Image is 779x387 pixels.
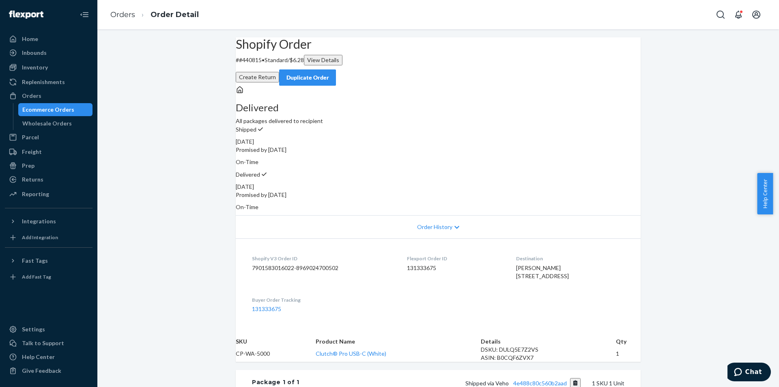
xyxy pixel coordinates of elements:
button: Create Return [236,72,279,82]
a: Order Detail [151,10,199,19]
div: Add Fast Tag [22,273,51,280]
a: Clutch® Pro USB-C (White) [316,350,386,357]
div: Reporting [22,190,49,198]
a: Inbounds [5,46,93,59]
a: 131333675 [252,305,281,312]
button: Duplicate Order [279,69,336,86]
a: Orders [5,89,93,102]
div: Home [22,35,38,43]
span: Order History [417,223,452,231]
div: View Details [307,56,339,64]
div: Ecommerce Orders [22,106,74,114]
button: Integrations [5,215,93,228]
dt: Shopify V3 Order ID [252,255,394,262]
dt: Destination [516,255,624,262]
button: Fast Tags [5,254,93,267]
ol: breadcrumbs [104,3,205,27]
p: Promised by [DATE] [236,146,641,154]
th: SKU [236,337,316,346]
p: Delivered [236,170,641,179]
dd: 7901583016022-8969024700502 [252,264,394,272]
h3: Delivered [236,102,641,113]
button: Give Feedback [5,364,93,377]
div: Settings [22,325,45,333]
a: Replenishments [5,76,93,89]
dt: Flexport Order ID [407,255,503,262]
div: Prep [22,162,34,170]
iframe: Opens a widget where you can chat to one of our agents [727,363,771,383]
a: Add Integration [5,231,93,244]
button: View Details [304,55,342,65]
a: Add Fast Tag [5,270,93,283]
span: Standard [265,56,288,63]
div: Wholesale Orders [22,119,72,128]
a: Ecommerce Orders [18,103,93,116]
p: On-Time [236,203,641,211]
div: Help Center [22,353,55,361]
div: Freight [22,148,42,156]
div: Integrations [22,217,56,225]
div: Parcel [22,133,39,141]
div: [DATE] [236,138,641,146]
p: On-Time [236,158,641,166]
div: [DATE] [236,183,641,191]
div: Add Integration [22,234,58,241]
td: CP-WA-5000 [236,346,316,362]
dt: Buyer Order Tracking [252,296,394,303]
td: 1 [616,346,641,362]
button: Open Search Box [712,6,729,23]
button: Close Navigation [76,6,93,23]
div: Inbounds [22,49,47,57]
a: Returns [5,173,93,186]
button: Open account menu [748,6,764,23]
div: Returns [22,175,43,184]
div: Talk to Support [22,339,64,347]
p: # #440815 / $6.28 [236,55,641,65]
div: ASIN: B0CQF6ZVX7 [481,354,616,362]
p: Promised by [DATE] [236,191,641,199]
a: Parcel [5,131,93,144]
button: Open notifications [730,6,747,23]
a: Orders [110,10,135,19]
span: • [262,56,265,63]
th: Details [481,337,616,346]
a: Inventory [5,61,93,74]
a: 4e488c80c560b2aad [513,380,567,387]
div: Give Feedback [22,367,61,375]
a: Freight [5,145,93,158]
h2: Shopify Order [236,37,641,51]
a: Wholesale Orders [18,117,93,130]
a: Home [5,32,93,45]
p: Shipped [236,125,641,134]
div: Replenishments [22,78,65,86]
div: DSKU: DULQ5E7Z2VS [481,346,616,354]
div: Duplicate Order [286,74,329,82]
div: Fast Tags [22,257,48,265]
button: Help Center [757,173,773,214]
dd: 131333675 [407,264,503,272]
div: Inventory [22,63,48,71]
th: Product Name [316,337,481,346]
button: Talk to Support [5,337,93,350]
a: Help Center [5,350,93,363]
div: All packages delivered to recipient [236,102,641,125]
a: Settings [5,323,93,336]
span: [PERSON_NAME] [STREET_ADDRESS] [516,264,569,279]
div: Orders [22,92,41,100]
span: Shipped via Veho [465,380,581,387]
img: Flexport logo [9,11,43,19]
th: Qty [616,337,641,346]
a: Prep [5,159,93,172]
a: Reporting [5,188,93,201]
